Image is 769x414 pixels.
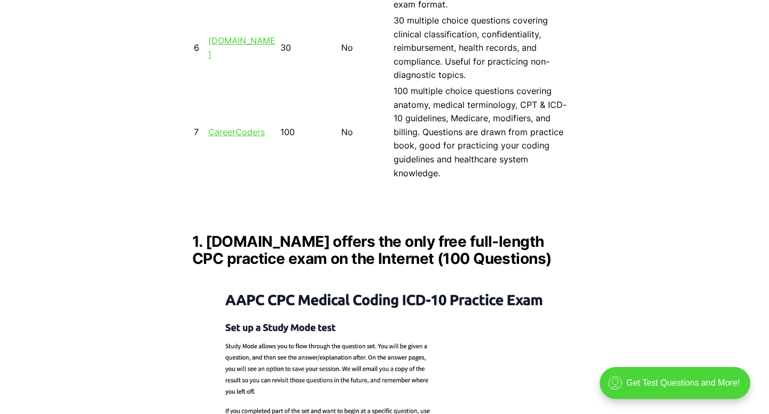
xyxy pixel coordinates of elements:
[393,13,576,83] td: 30 multiple choice questions covering clinical classification, confidentiality, reimbursement, he...
[208,35,276,60] a: [DOMAIN_NAME]
[208,127,265,137] a: CareerCoders
[280,84,340,181] td: 100
[341,13,391,83] td: No
[280,13,340,83] td: 30
[193,84,207,181] td: 7
[193,13,207,83] td: 6
[341,84,391,181] td: No
[393,84,576,181] td: 100 multiple choice questions covering anatomy, medical terminology, CPT & ICD-10 guidelines, Med...
[192,233,577,267] h2: 1. [DOMAIN_NAME] offers the only free full-length CPC practice exam on the Internet (100 Questions)
[591,362,769,414] iframe: portal-trigger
